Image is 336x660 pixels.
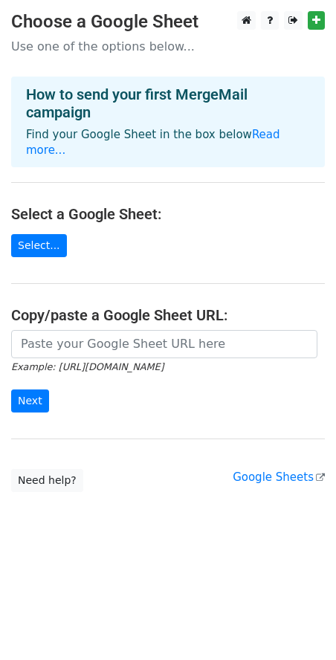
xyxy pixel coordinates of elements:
a: Select... [11,234,67,257]
a: Read more... [26,128,280,157]
a: Google Sheets [233,470,325,484]
h4: How to send your first MergeMail campaign [26,85,310,121]
h4: Copy/paste a Google Sheet URL: [11,306,325,324]
input: Paste your Google Sheet URL here [11,330,317,358]
small: Example: [URL][DOMAIN_NAME] [11,361,164,372]
h3: Choose a Google Sheet [11,11,325,33]
h4: Select a Google Sheet: [11,205,325,223]
input: Next [11,389,49,412]
p: Find your Google Sheet in the box below [26,127,310,158]
p: Use one of the options below... [11,39,325,54]
a: Need help? [11,469,83,492]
